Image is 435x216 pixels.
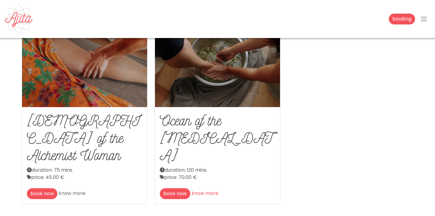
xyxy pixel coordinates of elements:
a: know more [59,190,85,197]
div: price: 70.00 € [160,174,275,181]
h2: [DEMOGRAPHIC_DATA] of the Alchemist Woman [27,112,142,164]
div: duration: 75 mins. [27,167,142,174]
div: price: 45.00 € [27,174,142,181]
a: book now [160,188,190,199]
a: know more [192,190,218,197]
img: Temple of the Alchemist Woman - Ajita Feminine Massage - Ribamar, Ericeira [22,24,147,107]
img: Ocean of the Muse - Ajita Feminine Massage - Ribamar, Ericeira [155,24,280,107]
img: Ajita Feminine Massage - Ribamar, Ericeira [4,4,34,34]
h2: Ocean of the [MEDICAL_DATA] [160,112,275,164]
a: book now [27,188,57,199]
a: booking [389,14,415,24]
div: duration: 120 mins. [160,167,275,174]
